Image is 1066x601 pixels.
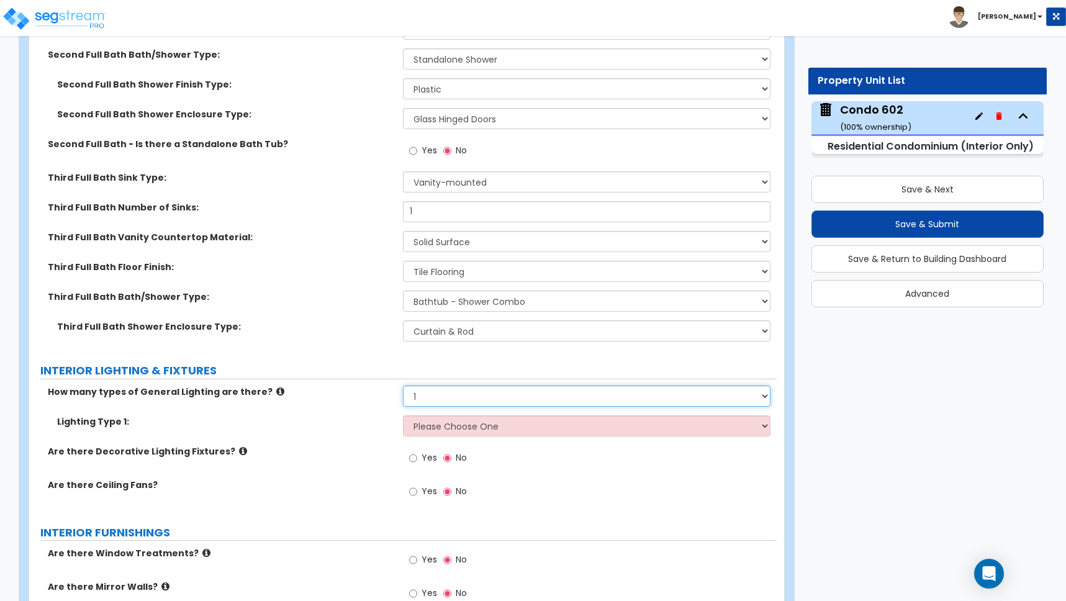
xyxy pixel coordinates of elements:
label: Second Full Bath Bath/Shower Type: [48,48,394,61]
span: Condo 602 [818,102,911,133]
label: Second Full Bath Shower Finish Type: [57,78,394,91]
span: No [456,587,467,599]
small: Residential Condominium (Interior Only) [828,139,1034,153]
label: Third Full Bath Number of Sinks: [48,201,394,214]
i: click for more info! [239,446,247,456]
button: Save & Return to Building Dashboard [811,245,1044,273]
label: Lighting Type 1: [57,415,394,428]
span: No [456,144,467,156]
button: Advanced [811,280,1044,307]
button: Save & Next [811,176,1044,203]
i: click for more info! [202,548,210,558]
label: Are there Window Treatments? [48,547,394,559]
input: No [443,485,451,499]
img: building.svg [818,102,834,118]
input: No [443,587,451,600]
div: Condo 602 [840,102,911,133]
span: Yes [422,587,437,599]
input: Yes [409,451,417,465]
div: Property Unit List [818,74,1037,88]
input: Yes [409,144,417,158]
label: Third Full Bath Bath/Shower Type: [48,291,394,303]
i: click for more info! [161,582,169,591]
label: Third Full Bath Sink Type: [48,171,394,184]
i: click for more info! [276,387,284,396]
small: ( 100 % ownership) [840,121,911,133]
span: No [456,451,467,464]
span: Yes [422,553,437,566]
label: Second Full Bath - Is there a Standalone Bath Tub? [48,138,394,150]
input: No [443,553,451,567]
label: Third Full Bath Floor Finish: [48,261,394,273]
span: Yes [422,451,437,464]
span: No [456,553,467,566]
label: Third Full Bath Shower Enclosure Type: [57,320,394,333]
input: No [443,451,451,465]
label: How many types of General Lighting are there? [48,386,394,398]
label: Second Full Bath Shower Enclosure Type: [57,108,394,120]
span: Yes [422,144,437,156]
input: Yes [409,485,417,499]
span: No [456,485,467,497]
input: Yes [409,553,417,567]
label: Are there Mirror Walls? [48,581,394,593]
div: Open Intercom Messenger [974,559,1004,589]
label: Third Full Bath Vanity Countertop Material: [48,231,394,243]
input: No [443,144,451,158]
button: Save & Submit [811,210,1044,238]
label: INTERIOR LIGHTING & FIXTURES [40,363,777,379]
label: Are there Ceiling Fans? [48,479,394,491]
img: logo_pro_r.png [2,6,107,31]
span: Yes [422,485,437,497]
label: INTERIOR FURNISHINGS [40,525,777,541]
label: Are there Decorative Lighting Fixtures? [48,445,394,458]
b: [PERSON_NAME] [978,12,1036,21]
img: avatar.png [948,6,970,28]
input: Yes [409,587,417,600]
